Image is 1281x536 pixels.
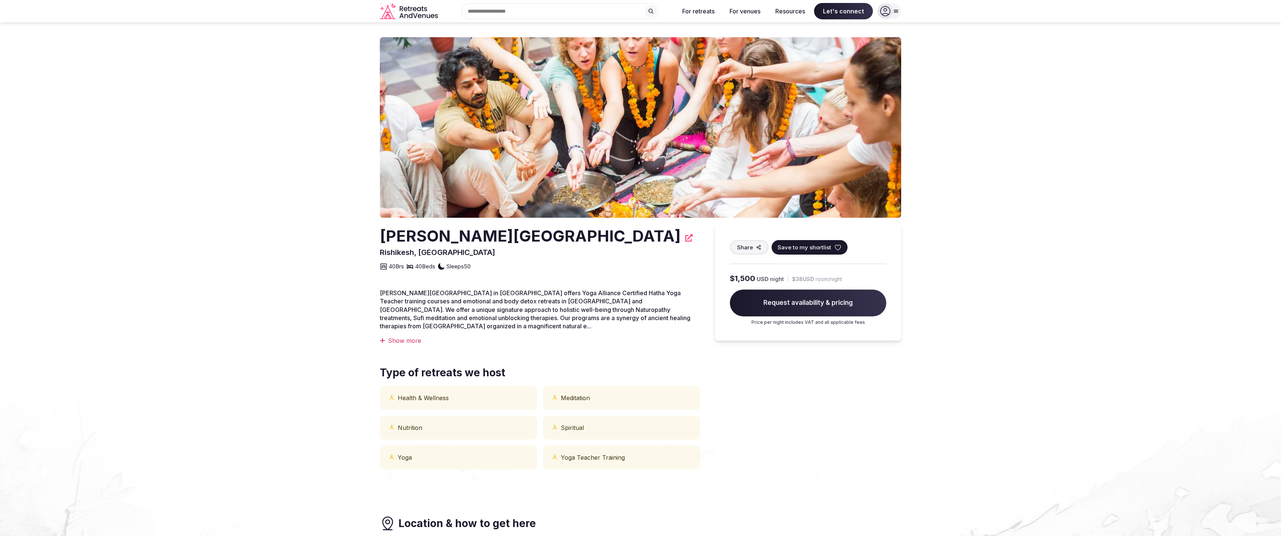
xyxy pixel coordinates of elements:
span: 40 Brs [389,262,404,270]
p: Price per night includes VAT and all applicable fees [730,319,886,326]
span: Type of retreats we host [380,366,505,380]
span: [PERSON_NAME][GEOGRAPHIC_DATA] in [GEOGRAPHIC_DATA] offers Yoga Alliance Certified Hatha Yoga Tea... [380,289,690,330]
svg: Retreats and Venues company logo [380,3,439,20]
button: Save to my shortlist [772,240,848,255]
span: Sleeps 50 [446,262,471,270]
span: night [770,275,784,283]
div: Show more [380,336,700,345]
img: Venue cover photo [380,37,901,218]
h3: Location & how to get here [398,516,536,531]
span: Request availability & pricing [730,290,886,316]
span: 40 Beds [415,262,435,270]
span: $38 USD [792,275,814,283]
span: Rishikesh, [GEOGRAPHIC_DATA] [380,248,495,257]
h2: [PERSON_NAME][GEOGRAPHIC_DATA] [380,225,681,247]
button: For retreats [676,3,721,19]
span: Let's connect [814,3,873,19]
span: USD [757,275,769,283]
div: | [787,275,789,283]
a: Visit the homepage [380,3,439,20]
button: Resources [769,3,811,19]
span: Save to my shortlist [778,243,831,251]
span: Share [737,243,753,251]
span: $1,500 [730,273,755,284]
button: Share [730,240,769,255]
span: room/night [816,275,842,283]
button: For venues [724,3,766,19]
